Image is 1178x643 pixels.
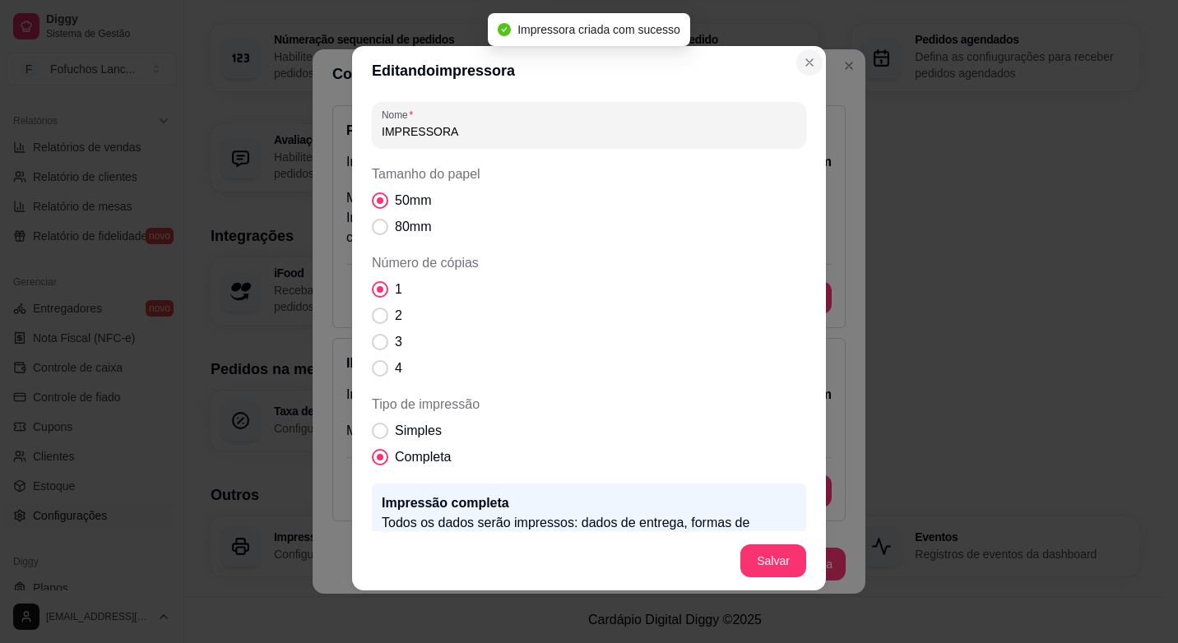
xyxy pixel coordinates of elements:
span: 1 [395,280,402,299]
span: check-circle [498,23,511,36]
span: 50mm [395,191,431,210]
div: Tipo de impressão [372,395,806,467]
span: Número de cópias [372,253,806,273]
button: Salvar [740,544,806,577]
span: Tamanho do papel [372,164,806,184]
div: Tamanho do papel [372,164,806,237]
span: Impressora criada com sucesso [517,23,680,36]
span: 3 [395,332,402,352]
label: Nome [382,108,419,122]
input: Nome [382,123,796,140]
span: Completa [395,447,451,467]
div: Número de cópias [372,253,806,378]
p: Todos os dados serão impressos: dados de entrega, formas de pagamento e dados do cliente. [382,513,796,553]
span: 80mm [395,217,431,237]
span: 2 [395,306,402,326]
header: Editando impressora [352,46,826,95]
button: Close [796,49,823,76]
span: 4 [395,359,402,378]
span: Tipo de impressão [372,395,806,414]
span: Simples [395,421,442,441]
p: Impressão completa [382,493,796,513]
